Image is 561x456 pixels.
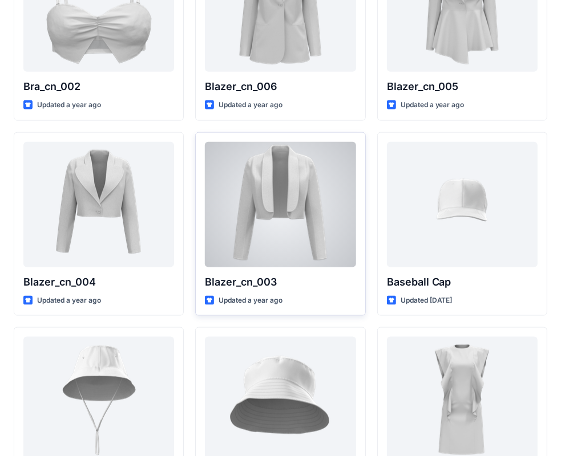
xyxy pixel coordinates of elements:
[401,99,465,111] p: Updated a year ago
[387,274,538,290] p: Baseball Cap
[387,79,538,95] p: Blazer_cn_005
[387,142,538,267] a: Baseball Cap
[37,99,101,111] p: Updated a year ago
[23,142,174,267] a: Blazer_cn_004
[37,295,101,307] p: Updated a year ago
[205,79,356,95] p: Blazer_cn_006
[401,295,453,307] p: Updated [DATE]
[219,99,282,111] p: Updated a year ago
[205,274,356,290] p: Blazer_cn_003
[23,79,174,95] p: Bra_cn_002
[23,274,174,290] p: Blazer_cn_004
[205,142,356,267] a: Blazer_cn_003
[219,295,282,307] p: Updated a year ago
